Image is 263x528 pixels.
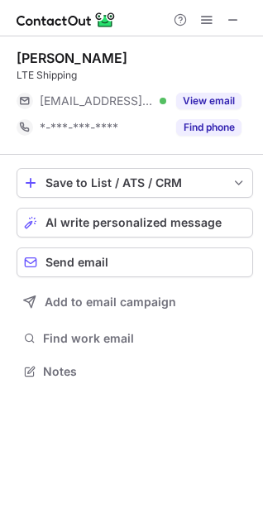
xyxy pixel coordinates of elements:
[45,256,108,269] span: Send email
[17,50,127,66] div: [PERSON_NAME]
[17,327,253,350] button: Find work email
[45,295,176,309] span: Add to email campaign
[17,68,253,83] div: LTE Shipping
[176,93,241,109] button: Reveal Button
[17,168,253,198] button: save-profile-one-click
[45,216,222,229] span: AI write personalized message
[40,94,154,108] span: [EMAIL_ADDRESS][PERSON_NAME][DOMAIN_NAME]
[17,247,253,277] button: Send email
[43,364,246,379] span: Notes
[45,176,224,190] div: Save to List / ATS / CRM
[17,208,253,238] button: AI write personalized message
[17,360,253,383] button: Notes
[176,119,241,136] button: Reveal Button
[17,10,116,30] img: ContactOut v5.3.10
[17,287,253,317] button: Add to email campaign
[43,331,246,346] span: Find work email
